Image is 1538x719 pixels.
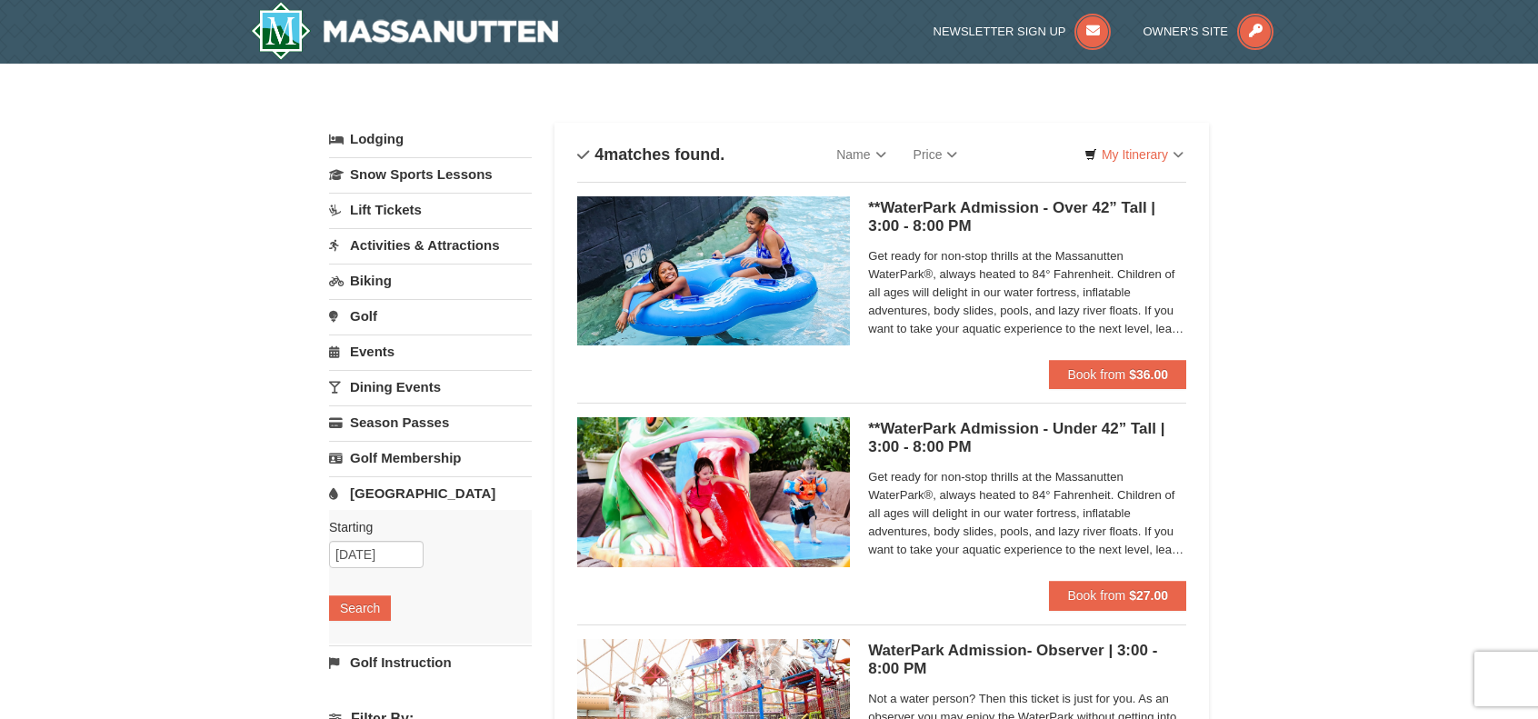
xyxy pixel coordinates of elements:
[329,157,532,191] a: Snow Sports Lessons
[934,25,1112,38] a: Newsletter Sign Up
[329,228,532,262] a: Activities & Attractions
[329,518,518,536] label: Starting
[868,420,1186,456] h5: **WaterPark Admission - Under 42” Tall | 3:00 - 8:00 PM
[1144,25,1274,38] a: Owner's Site
[329,193,532,226] a: Lift Tickets
[823,136,899,173] a: Name
[1049,360,1186,389] button: Book from $36.00
[1144,25,1229,38] span: Owner's Site
[868,247,1186,338] span: Get ready for non-stop thrills at the Massanutten WaterPark®, always heated to 84° Fahrenheit. Ch...
[868,642,1186,678] h5: WaterPark Admission- Observer | 3:00 - 8:00 PM
[329,370,532,404] a: Dining Events
[868,199,1186,235] h5: **WaterPark Admission - Over 42” Tall | 3:00 - 8:00 PM
[329,595,391,621] button: Search
[868,468,1186,559] span: Get ready for non-stop thrills at the Massanutten WaterPark®, always heated to 84° Fahrenheit. Ch...
[1049,581,1186,610] button: Book from $27.00
[934,25,1066,38] span: Newsletter Sign Up
[1129,588,1168,603] strong: $27.00
[594,145,604,164] span: 4
[1129,367,1168,382] strong: $36.00
[329,476,532,510] a: [GEOGRAPHIC_DATA]
[900,136,972,173] a: Price
[329,645,532,679] a: Golf Instruction
[329,264,532,297] a: Biking
[329,123,532,155] a: Lodging
[577,417,850,566] img: 6619917-1062-d161e022.jpg
[1073,141,1195,168] a: My Itinerary
[251,2,558,60] img: Massanutten Resort Logo
[329,405,532,439] a: Season Passes
[577,145,724,164] h4: matches found.
[1067,588,1125,603] span: Book from
[329,441,532,474] a: Golf Membership
[251,2,558,60] a: Massanutten Resort
[577,196,850,345] img: 6619917-1058-293f39d8.jpg
[329,299,532,333] a: Golf
[1067,367,1125,382] span: Book from
[329,335,532,368] a: Events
